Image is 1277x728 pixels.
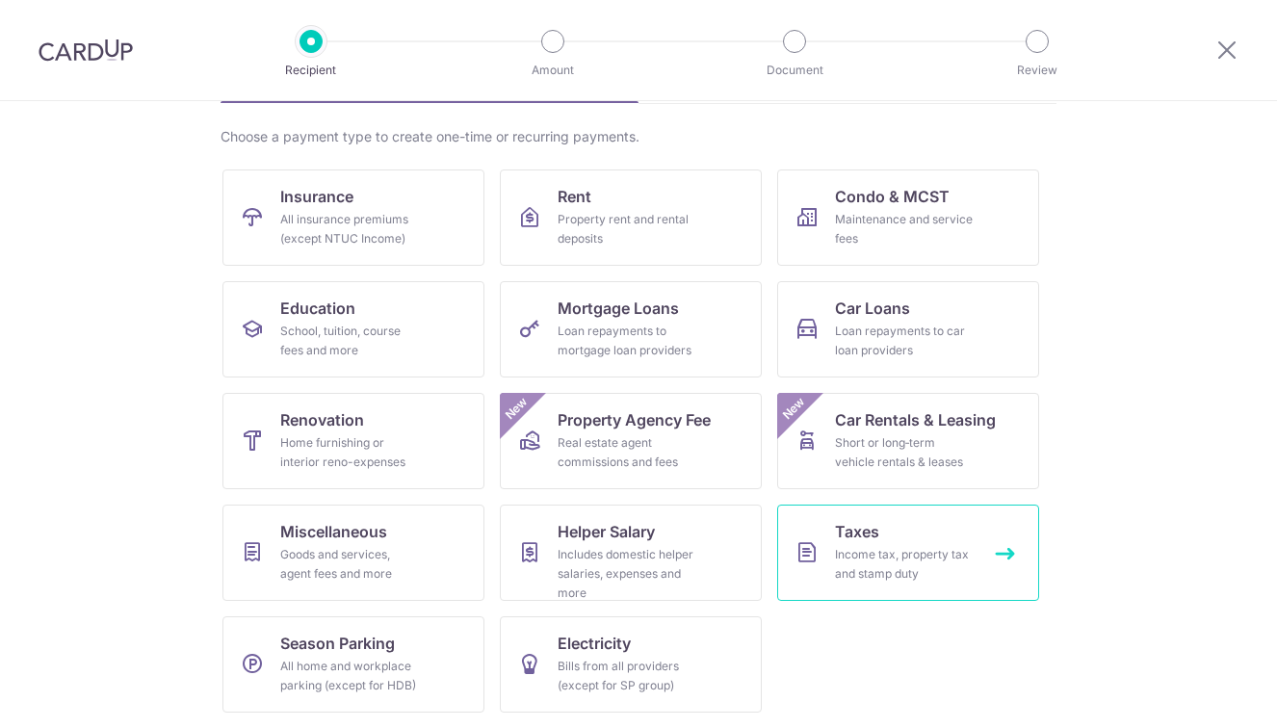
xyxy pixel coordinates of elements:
span: Renovation [280,408,364,431]
div: Goods and services, agent fees and more [280,545,419,584]
a: Mortgage LoansLoan repayments to mortgage loan providers [500,281,762,377]
div: Income tax, property tax and stamp duty [835,545,974,584]
img: CardUp [39,39,133,62]
a: Car LoansLoan repayments to car loan providers [777,281,1039,377]
p: Recipient [240,61,382,80]
span: Season Parking [280,632,395,655]
span: Miscellaneous [280,520,387,543]
a: TaxesIncome tax, property tax and stamp duty [777,505,1039,601]
a: InsuranceAll insurance premiums (except NTUC Income) [222,169,484,266]
span: Taxes [835,520,879,543]
div: Maintenance and service fees [835,210,974,248]
span: New [501,393,533,425]
span: Education [280,297,355,320]
p: Review [966,61,1108,80]
div: All insurance premiums (except NTUC Income) [280,210,419,248]
div: Loan repayments to car loan providers [835,322,974,360]
a: RenovationHome furnishing or interior reno-expenses [222,393,484,489]
div: Real estate agent commissions and fees [558,433,696,472]
div: School, tuition, course fees and more [280,322,419,360]
span: Car Rentals & Leasing [835,408,996,431]
span: Electricity [558,632,631,655]
div: Property rent and rental deposits [558,210,696,248]
a: Season ParkingAll home and workplace parking (except for HDB) [222,616,484,713]
span: Rent [558,185,591,208]
a: MiscellaneousGoods and services, agent fees and more [222,505,484,601]
div: Includes domestic helper salaries, expenses and more [558,545,696,603]
p: Document [723,61,866,80]
a: Property Agency FeeReal estate agent commissions and feesNew [500,393,762,489]
a: ElectricityBills from all providers (except for SP group) [500,616,762,713]
a: Car Rentals & LeasingShort or long‑term vehicle rentals & leasesNew [777,393,1039,489]
p: Amount [482,61,624,80]
a: EducationSchool, tuition, course fees and more [222,281,484,377]
span: Insurance [280,185,353,208]
span: Condo & MCST [835,185,950,208]
span: Car Loans [835,297,910,320]
div: Short or long‑term vehicle rentals & leases [835,433,974,472]
a: Helper SalaryIncludes domestic helper salaries, expenses and more [500,505,762,601]
div: Home furnishing or interior reno-expenses [280,433,419,472]
div: Bills from all providers (except for SP group) [558,657,696,695]
span: Mortgage Loans [558,297,679,320]
div: Choose a payment type to create one-time or recurring payments. [221,127,1056,146]
span: Property Agency Fee [558,408,711,431]
div: All home and workplace parking (except for HDB) [280,657,419,695]
div: Loan repayments to mortgage loan providers [558,322,696,360]
span: New [778,393,810,425]
span: Helper Salary [558,520,655,543]
a: RentProperty rent and rental deposits [500,169,762,266]
a: Condo & MCSTMaintenance and service fees [777,169,1039,266]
